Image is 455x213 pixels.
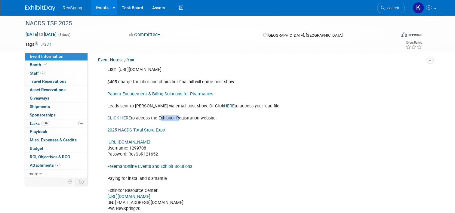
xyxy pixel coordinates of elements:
[127,32,163,38] button: Committed
[25,153,88,161] a: ROI, Objectives & ROO
[25,52,88,60] a: Event Information
[75,178,88,186] td: Toggle Event Tabs
[30,163,60,168] span: Attachments
[267,33,343,38] span: [GEOGRAPHIC_DATA], [GEOGRAPHIC_DATA]
[25,61,88,69] a: Booth
[30,71,45,76] span: Staff
[30,113,56,117] span: Sponsorships
[25,119,88,128] a: Tasks93%
[30,104,50,109] span: Shipments
[25,5,55,11] img: ExhibitDay
[364,31,422,40] div: Event Format
[406,41,422,44] div: Event Rating
[55,163,60,167] span: 7
[30,154,70,159] span: ROI, Objectives & ROO
[25,32,57,37] span: [DATE] [DATE]
[23,18,389,29] div: NACDS TSE 2025
[25,77,88,85] a: Travel Reservations
[25,103,88,111] a: Shipments
[25,111,88,119] a: Sponsorships
[25,128,88,136] a: Playbook
[107,91,213,97] a: Patient Engagement & Billing Solutions for Pharmacies
[30,87,66,92] span: Asset Reservations
[107,140,150,145] a: [URL][DOMAIN_NAME]
[107,164,192,169] a: FreemanOnline Events and Exhibit Solutions
[25,144,88,153] a: Budget
[107,116,131,121] a: CLICK HERE
[30,137,77,142] span: Misc. Expenses & Credits
[30,96,49,100] span: Giveaways
[107,128,165,133] a: 2025 NACDS Total Store Expo
[38,32,44,37] span: to
[30,54,63,59] span: Event Information
[413,2,424,14] img: Kelsey Culver
[29,171,38,176] span: more
[408,32,422,37] div: In-Person
[401,32,407,37] img: Format-Inperson.png
[63,5,82,10] span: RevSpring
[30,146,43,151] span: Budget
[25,136,88,144] a: Misc. Expenses & Credits
[58,33,70,37] span: (3 days)
[25,86,88,94] a: Asset Reservations
[41,42,51,47] a: Edit
[29,121,49,126] span: Tasks
[124,58,134,62] a: Edit
[30,62,48,67] span: Booth
[25,161,88,169] a: Attachments7
[44,63,47,66] i: Booth reservation complete
[25,94,88,102] a: Giveaways
[25,41,51,47] td: Tags
[377,3,405,13] a: Search
[224,103,235,109] a: HERE
[25,69,88,77] a: Staff2
[40,71,45,75] span: 2
[41,121,49,125] span: 93%
[25,170,88,178] a: more
[30,79,66,84] span: Travel Reservations
[98,55,430,63] div: Event Notes:
[30,129,47,134] span: Playbook
[385,6,399,10] span: Search
[107,67,116,72] b: LIST
[107,194,150,199] a: [URL][DOMAIN_NAME]
[65,178,75,186] td: Personalize Event Tab Strip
